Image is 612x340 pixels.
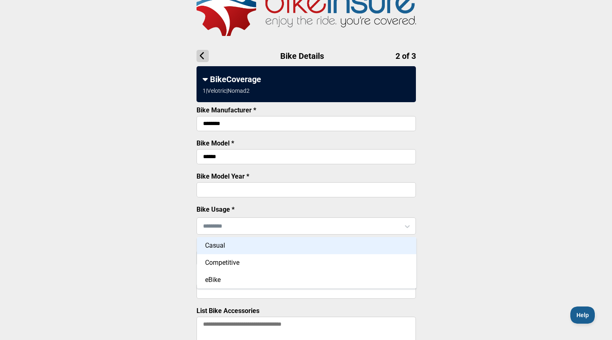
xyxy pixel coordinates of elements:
label: Bike Serial Number [197,274,254,282]
div: eBike [197,271,416,289]
div: 1 | Velotric | Nomad2 [203,87,250,94]
label: Bike Model * [197,139,234,147]
div: Casual [197,237,416,254]
iframe: Toggle Customer Support [570,306,596,324]
div: BikeCoverage [203,74,410,84]
span: 2 of 3 [395,51,416,61]
label: Bike Manufacturer * [197,106,256,114]
label: List Bike Accessories [197,307,259,315]
h1: Bike Details [197,50,416,62]
div: Competitive [197,254,416,271]
label: Bike Usage * [197,206,235,213]
label: Bike Model Year * [197,172,249,180]
label: Bike Purchase Price * [197,241,260,248]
